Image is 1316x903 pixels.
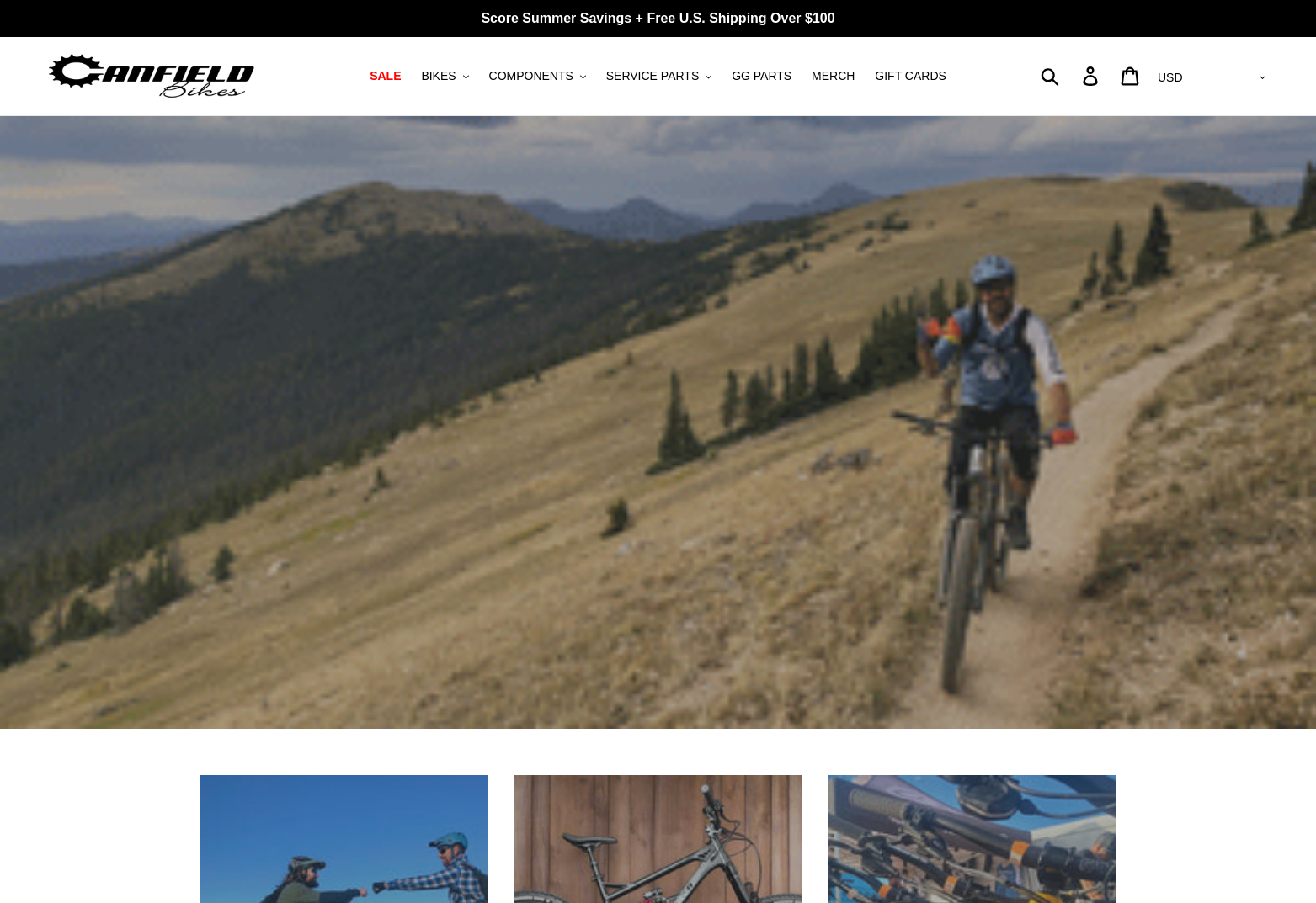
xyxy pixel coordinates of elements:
[1050,57,1093,94] input: Search
[421,69,456,83] span: BIKES
[46,50,257,103] img: Canfield Bikes
[481,65,594,88] button: COMPONENTS
[732,69,791,83] span: GG PARTS
[723,65,800,88] a: GG PARTS
[866,65,955,88] a: GIFT CARDS
[606,69,699,83] span: SERVICE PARTS
[598,65,720,88] button: SERVICE PARTS
[803,65,863,88] a: MERCH
[875,69,946,83] span: GIFT CARDS
[812,69,855,83] span: MERCH
[370,69,401,83] span: SALE
[361,65,409,88] a: SALE
[489,69,573,83] span: COMPONENTS
[413,65,477,88] button: BIKES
